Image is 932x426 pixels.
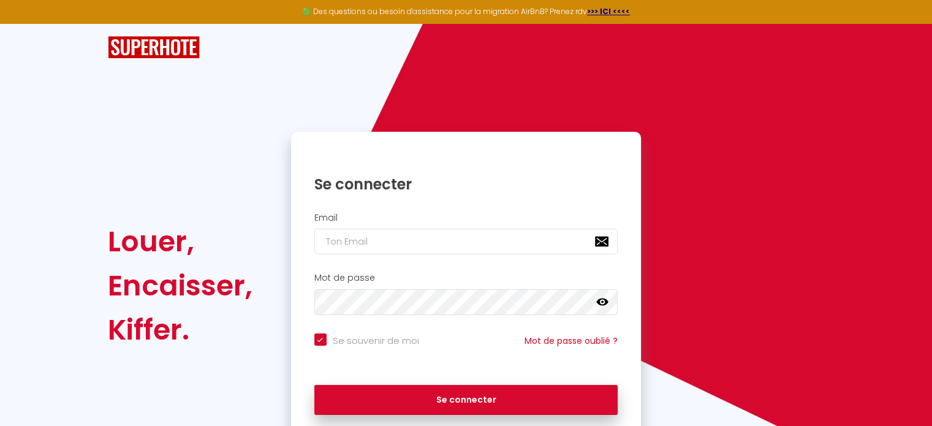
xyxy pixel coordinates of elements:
[314,229,618,254] input: Ton Email
[108,308,252,352] div: Kiffer.
[108,264,252,308] div: Encaisser,
[587,6,630,17] a: >>> ICI <<<<
[314,385,618,416] button: Se connecter
[525,335,618,347] a: Mot de passe oublié ?
[314,213,618,223] h2: Email
[108,36,200,59] img: SuperHote logo
[314,175,618,194] h1: Se connecter
[108,219,252,264] div: Louer,
[314,273,618,283] h2: Mot de passe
